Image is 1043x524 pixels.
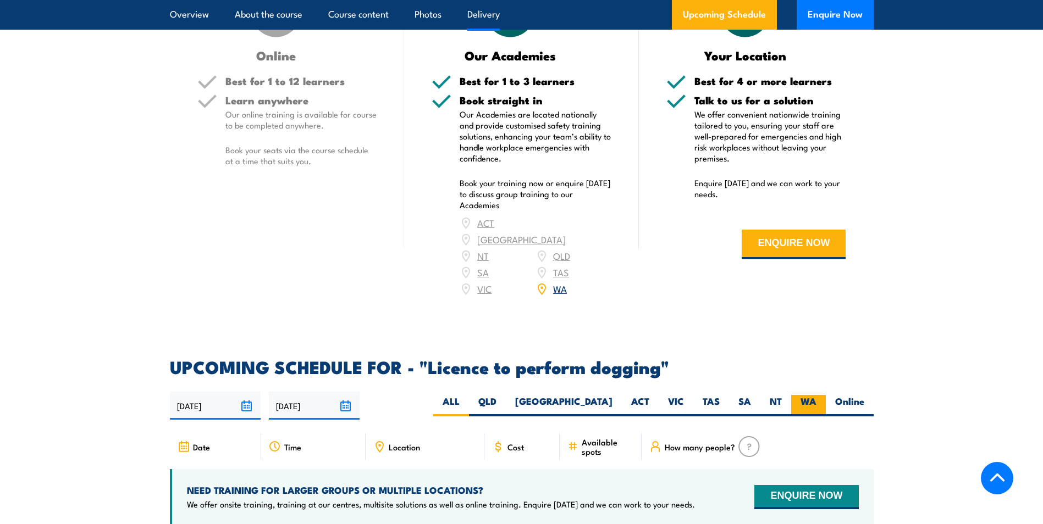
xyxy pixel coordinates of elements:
[460,76,611,86] h5: Best for 1 to 3 learners
[760,395,791,416] label: NT
[389,442,420,451] span: Location
[694,76,846,86] h5: Best for 4 or more learners
[170,359,874,374] h2: UPCOMING SCHEDULE FOR - "Licence to perform dogging"
[225,144,377,166] p: Book your seats via the course schedule at a time that suits you.
[225,95,377,105] h5: Learn anywhere
[622,395,659,416] label: ACT
[742,230,846,259] button: ENQUIRE NOW
[225,109,377,131] p: Our online training is available for course to be completed anywhere.
[729,395,760,416] label: SA
[460,95,611,105] h5: Book straight in
[269,392,360,420] input: To date
[187,499,695,510] p: We offer onsite training, training at our centres, multisite solutions as well as online training...
[665,442,735,451] span: How many people?
[666,49,824,62] h3: Your Location
[553,282,567,295] a: WA
[694,177,846,199] p: Enquire [DATE] and we can work to your needs.
[432,49,589,62] h3: Our Academies
[754,485,858,509] button: ENQUIRE NOW
[460,177,611,210] p: Book your training now or enquire [DATE] to discuss group training to our Academies
[225,76,377,86] h5: Best for 1 to 12 learners
[791,395,826,416] label: WA
[694,109,846,164] p: We offer convenient nationwide training tailored to you, ensuring your staff are well-prepared fo...
[506,395,622,416] label: [GEOGRAPHIC_DATA]
[433,395,469,416] label: ALL
[582,437,634,456] span: Available spots
[284,442,301,451] span: Time
[659,395,693,416] label: VIC
[469,395,506,416] label: QLD
[826,395,874,416] label: Online
[193,442,210,451] span: Date
[460,109,611,164] p: Our Academies are located nationally and provide customised safety training solutions, enhancing ...
[197,49,355,62] h3: Online
[693,395,729,416] label: TAS
[694,95,846,105] h5: Talk to us for a solution
[187,484,695,496] h4: NEED TRAINING FOR LARGER GROUPS OR MULTIPLE LOCATIONS?
[170,392,261,420] input: From date
[507,442,524,451] span: Cost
